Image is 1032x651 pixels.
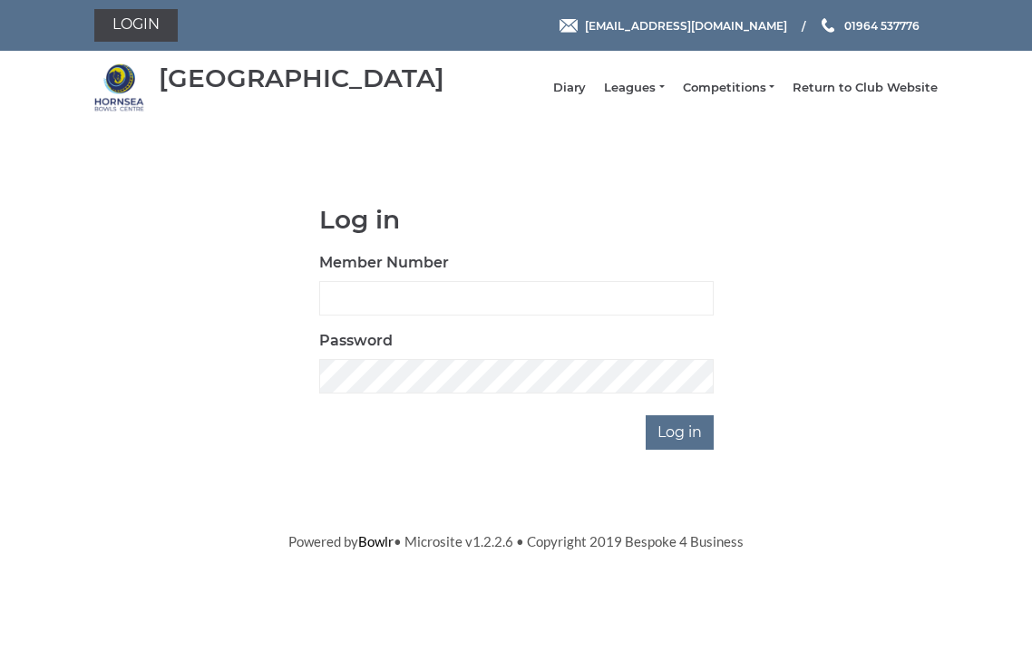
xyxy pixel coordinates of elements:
label: Password [319,330,393,352]
a: Phone us 01964 537776 [819,17,920,34]
a: Diary [553,80,586,96]
a: Competitions [683,80,774,96]
img: Hornsea Bowls Centre [94,63,144,112]
span: Powered by • Microsite v1.2.2.6 • Copyright 2019 Bespoke 4 Business [288,533,744,549]
div: [GEOGRAPHIC_DATA] [159,64,444,92]
img: Phone us [822,18,834,33]
img: Email [560,19,578,33]
a: Leagues [604,80,664,96]
h1: Log in [319,206,714,234]
a: Email [EMAIL_ADDRESS][DOMAIN_NAME] [560,17,787,34]
span: [EMAIL_ADDRESS][DOMAIN_NAME] [585,18,787,32]
span: 01964 537776 [844,18,920,32]
label: Member Number [319,252,449,274]
input: Log in [646,415,714,450]
a: Login [94,9,178,42]
a: Bowlr [358,533,394,549]
a: Return to Club Website [793,80,938,96]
